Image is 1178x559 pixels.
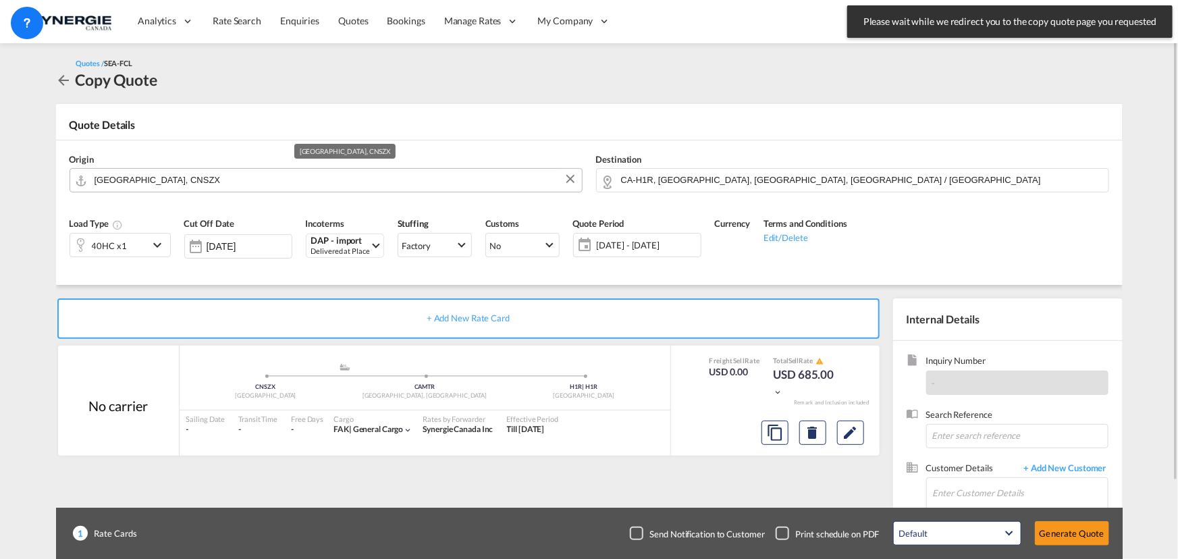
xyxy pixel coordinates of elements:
span: Origin [70,154,94,165]
span: 1 [73,526,88,541]
div: Effective Period [507,414,558,424]
img: 1f56c880d42311ef80fc7dca854c8e59.png [20,6,111,36]
button: Edit [837,421,864,445]
button: icon-alert [814,356,824,367]
span: Synergie Canada Inc [423,424,493,434]
span: Customs [485,218,519,229]
div: USD 0.00 [710,365,760,379]
div: - [291,424,294,435]
md-icon: icon-arrow-left [56,72,72,88]
span: Quote Period [573,218,624,229]
span: Analytics [138,14,176,28]
span: Enquiries [280,15,319,26]
div: icon-arrow-left [56,69,76,90]
md-checkbox: Checkbox No Ink [776,527,880,540]
span: Cut Off Date [184,218,235,229]
span: Sell [788,356,799,365]
span: [DATE] - [DATE] [597,239,697,251]
span: FAK [333,424,353,434]
md-select: Select Stuffing: Factory [398,233,472,257]
span: | [582,383,584,390]
div: CNSZX [186,383,346,392]
span: Rate Search [213,15,261,26]
div: Freight Rate [710,356,760,365]
div: Sailing Date [186,414,225,424]
div: Factory [402,240,431,251]
button: Generate Quote [1035,521,1109,545]
div: general cargo [333,424,403,435]
span: Manage Rates [444,14,502,28]
md-icon: icon-chevron-down [403,425,412,435]
div: USD 685.00 [773,367,840,399]
span: Search Reference [926,408,1108,424]
div: Print schedule on PDF [796,528,880,540]
span: Stuffing [398,218,429,229]
div: Rates by Forwarder [423,414,493,424]
div: Transit Time [238,414,277,424]
span: Sell [733,356,745,365]
div: - [186,424,225,435]
div: Edit/Delete [764,230,847,244]
span: My Company [538,14,593,28]
input: Enter Customer Details [933,478,1108,508]
span: Customer Details [926,462,1017,477]
div: [GEOGRAPHIC_DATA], CNSZX [300,144,391,159]
md-select: Select Incoterms: DAP - import Delivered at Place [306,234,384,258]
div: 40HC x1icon-chevron-down [70,233,171,257]
button: Copy [761,421,788,445]
div: Internal Details [893,298,1123,340]
md-icon: icon-chevron-down [773,388,782,397]
span: Till [DATE] [507,424,545,434]
md-icon: icon-alert [815,357,824,365]
div: Free Days [291,414,323,424]
md-input-container: CA-H1R,Saint-Léonard, QC,Quebec / Québec [596,168,1109,192]
div: Synergie Canada Inc [423,424,493,435]
button: Delete [799,421,826,445]
div: No carrier [88,396,147,415]
div: No [489,240,501,251]
span: Bookings [387,15,425,26]
input: Search by Door/Port [95,168,575,192]
button: Clear Input [560,169,581,189]
span: Rate Cards [88,527,137,539]
div: [GEOGRAPHIC_DATA] [504,392,664,400]
span: Load Type [70,218,123,229]
span: Quotes [338,15,368,26]
md-select: Select Customs: No [485,233,560,257]
md-icon: icon-calendar [574,237,590,253]
div: Till 20 Sep 2025 [507,424,545,435]
div: Quote Details [56,117,1123,139]
span: H1R [585,383,597,390]
span: Incoterms [306,218,344,229]
div: Default [899,528,928,539]
md-icon: icon-information-outline [112,219,123,230]
div: Delivered at Place [311,246,370,256]
span: SEA-FCL [104,59,132,68]
span: Destination [596,154,642,165]
input: Enter search reference [926,424,1108,448]
div: [GEOGRAPHIC_DATA] [186,392,346,400]
span: H1R [570,383,585,390]
span: Quotes / [76,59,104,68]
div: Cargo [333,414,412,424]
div: CAMTR [345,383,504,392]
div: Total Rate [773,356,840,367]
div: + Add New Rate Card [57,298,880,339]
span: [DATE] - [DATE] [593,236,701,255]
md-icon: icon-chevron-down [149,237,169,253]
span: Currency [715,218,750,229]
div: Send Notification to Customer [650,528,765,540]
input: Select [207,241,292,252]
span: Inquiry Number [926,354,1108,370]
span: Terms and Conditions [764,218,847,229]
md-icon: assets/icons/custom/ship-fill.svg [337,364,353,371]
span: | [349,424,352,434]
div: Copy Quote [76,69,157,90]
input: Search by Door/Port [621,168,1102,192]
md-input-container: Shenzhen, CNSZX [70,168,583,192]
div: 40HC x1 [92,236,127,255]
div: Remark and Inclusion included [784,399,880,406]
div: - [238,424,277,435]
div: [GEOGRAPHIC_DATA], [GEOGRAPHIC_DATA] [345,392,504,400]
span: - [932,377,936,388]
